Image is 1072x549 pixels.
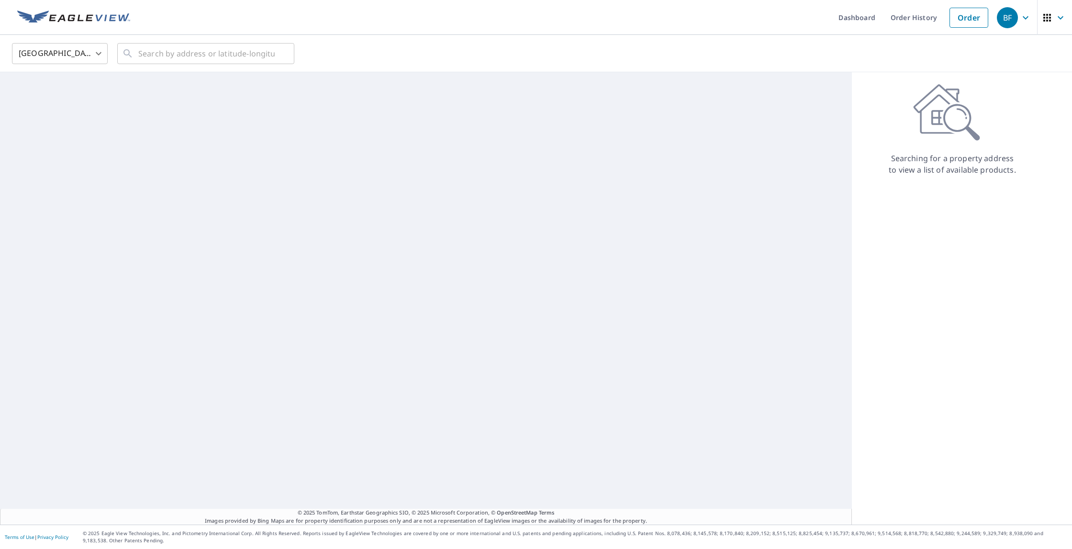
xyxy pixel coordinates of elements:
img: EV Logo [17,11,130,25]
span: © 2025 TomTom, Earthstar Geographics SIO, © 2025 Microsoft Corporation, © [298,509,555,517]
div: [GEOGRAPHIC_DATA] [12,40,108,67]
p: Searching for a property address to view a list of available products. [888,153,1016,176]
p: | [5,534,68,540]
a: Order [949,8,988,28]
p: © 2025 Eagle View Technologies, Inc. and Pictometry International Corp. All Rights Reserved. Repo... [83,530,1067,544]
a: OpenStreetMap [497,509,537,516]
div: BF [997,7,1018,28]
a: Terms [539,509,555,516]
input: Search by address or latitude-longitude [138,40,275,67]
a: Terms of Use [5,534,34,540]
a: Privacy Policy [37,534,68,540]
